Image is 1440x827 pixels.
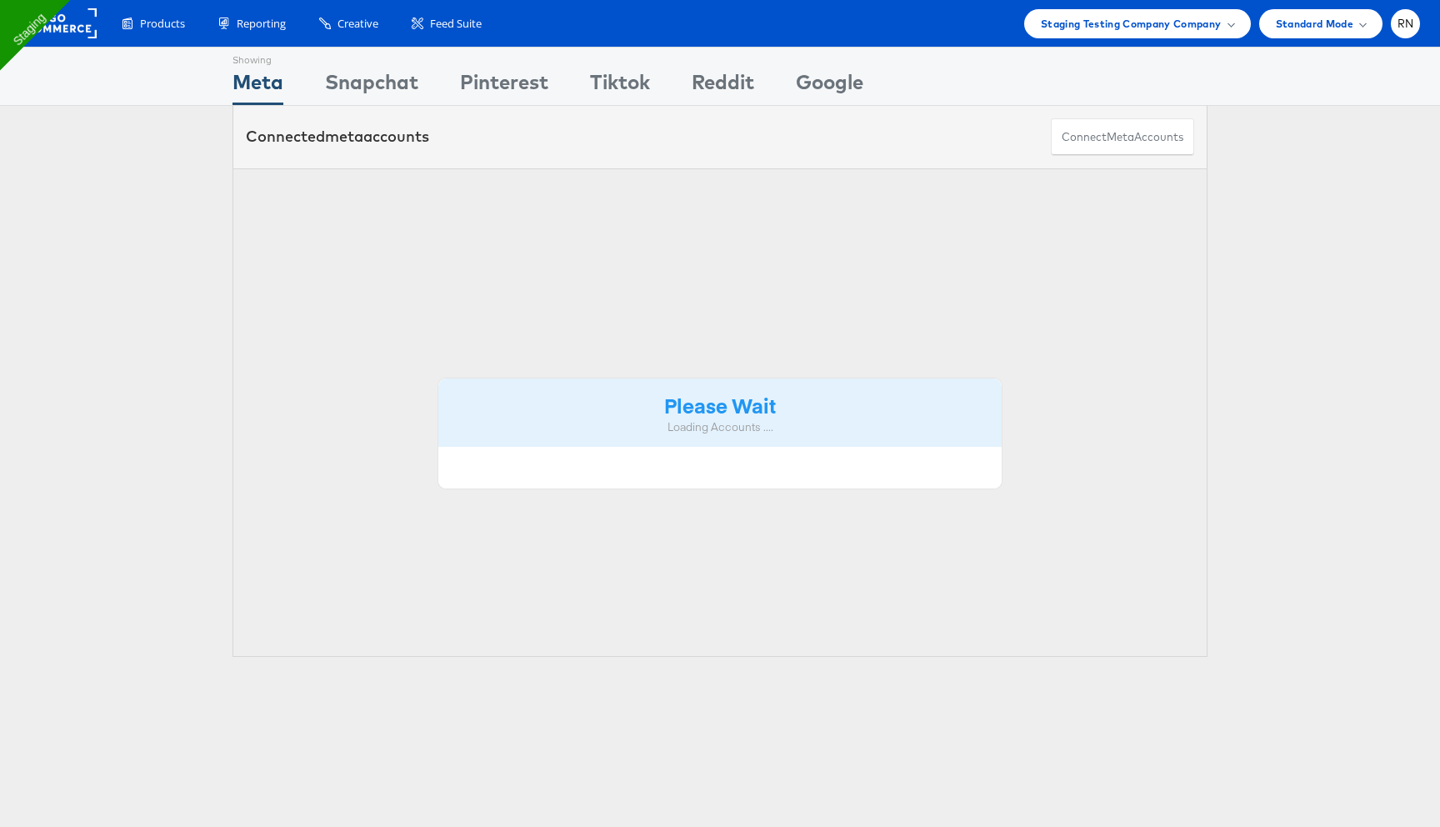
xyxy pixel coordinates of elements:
[692,68,754,105] div: Reddit
[1276,15,1353,33] span: Standard Mode
[337,16,378,32] span: Creative
[1397,18,1414,29] span: RN
[246,126,429,148] div: Connected accounts
[664,391,776,419] strong: Please Wait
[460,68,548,105] div: Pinterest
[1041,15,1222,33] span: Staging Testing Company Company
[1051,118,1194,156] button: ConnectmetaAccounts
[232,68,283,105] div: Meta
[451,419,989,435] div: Loading Accounts ....
[140,16,185,32] span: Products
[1107,129,1134,145] span: meta
[796,68,863,105] div: Google
[430,16,482,32] span: Feed Suite
[232,48,283,68] div: Showing
[325,68,418,105] div: Snapchat
[237,16,286,32] span: Reporting
[325,127,363,146] span: meta
[590,68,650,105] div: Tiktok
